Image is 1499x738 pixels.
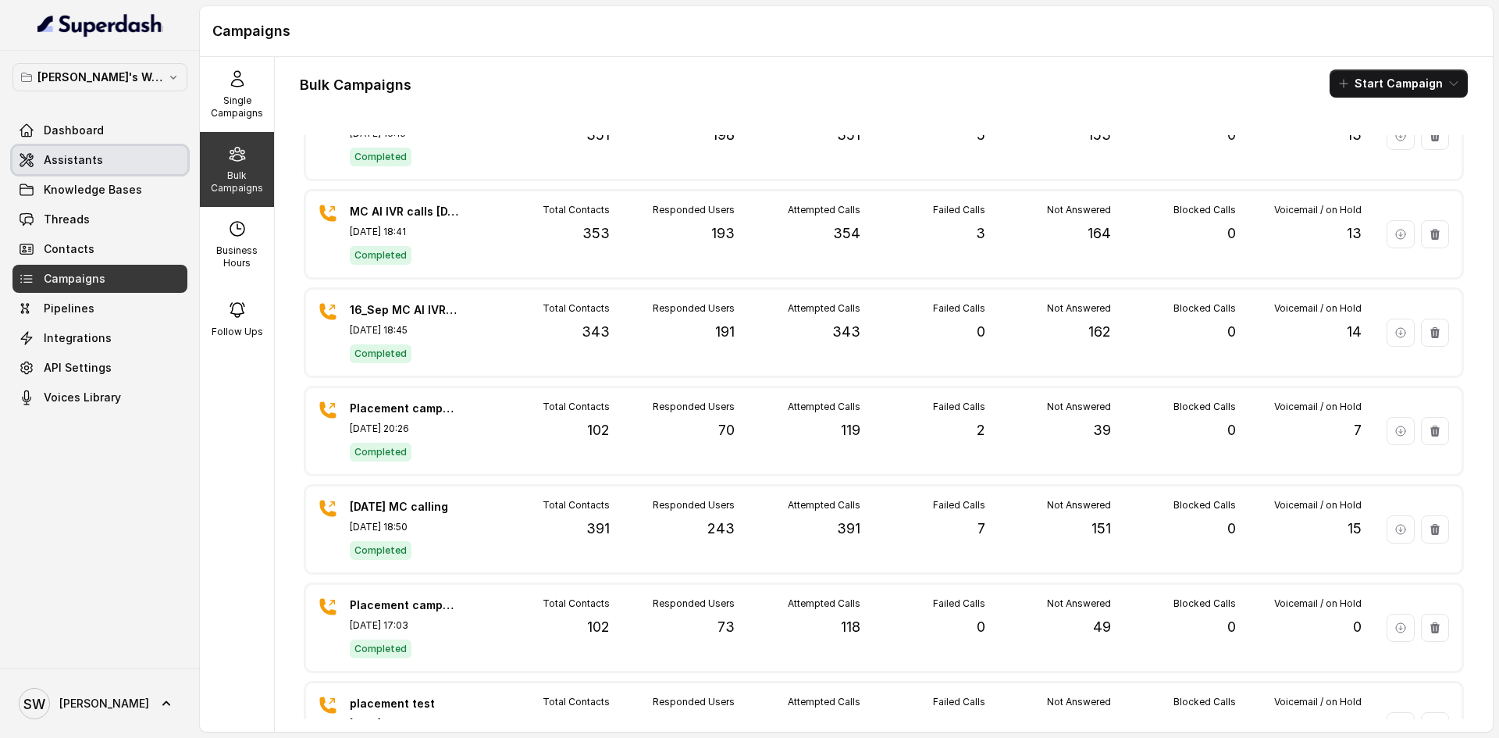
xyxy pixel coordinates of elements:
p: Blocked Calls [1173,302,1236,315]
p: Total Contacts [543,204,610,216]
p: Not Answered [1047,302,1111,315]
p: 351 [837,124,860,146]
p: Blocked Calls [1173,597,1236,610]
p: Blocked Calls [1173,204,1236,216]
p: 7 [1354,419,1362,441]
span: Completed [350,344,411,363]
p: 7 [977,518,985,540]
p: Voicemail / on Hold [1274,302,1362,315]
span: Threads [44,212,90,227]
p: [DATE] 18:50 [350,521,459,533]
a: Voices Library [12,383,187,412]
span: Completed [350,443,411,462]
span: Pipelines [44,301,94,316]
a: API Settings [12,354,187,382]
p: Voicemail / on Hold [1274,401,1362,413]
p: 13 [1347,223,1362,244]
p: Placement campaign 1 [350,597,459,613]
p: Failed Calls [933,204,985,216]
p: 0 [1227,518,1236,540]
p: 14 [1347,321,1362,343]
p: Total Contacts [543,302,610,315]
a: Assistants [12,146,187,174]
a: Knowledge Bases [12,176,187,204]
p: [DATE] 17:03 [350,619,459,632]
p: 0 [1353,616,1362,638]
span: Completed [350,148,411,166]
p: Voicemail / on Hold [1274,499,1362,512]
p: 16_Sep MC AI IVR Calls [350,302,459,318]
p: 70 [718,419,735,441]
p: 8 [726,715,735,736]
p: Blocked Calls [1173,401,1236,413]
p: [PERSON_NAME]'s Workspace [37,68,162,87]
p: Attempted Calls [788,204,860,216]
p: 2 [977,419,985,441]
p: 391 [586,518,610,540]
p: [DATE] 18:41 [350,226,459,238]
p: Not Answered [1047,204,1111,216]
p: Voicemail / on Hold [1274,204,1362,216]
p: 0 [1227,616,1236,638]
p: 391 [837,518,860,540]
p: 0 [1227,124,1236,146]
p: 118 [841,616,860,638]
p: [DATE] 20:26 [350,422,459,435]
p: 354 [833,223,860,244]
span: Knowledge Bases [44,182,142,198]
p: MC AI IVR calls [DATE] [350,204,459,219]
p: Not Answered [1047,696,1111,708]
p: Bulk Campaigns [206,169,268,194]
span: Contacts [44,241,94,257]
p: Follow Ups [212,326,263,338]
p: 353 [582,223,610,244]
p: Placement campaign 2 [350,401,459,416]
p: 243 [707,518,735,540]
span: Dashboard [44,123,104,138]
p: 343 [582,321,610,343]
p: Voicemail / on Hold [1274,597,1362,610]
p: 351 [586,124,610,146]
a: Contacts [12,235,187,263]
span: Campaigns [44,271,105,287]
p: 0 [1227,419,1236,441]
p: 151 [1091,518,1111,540]
a: Dashboard [12,116,187,144]
p: 102 [587,419,610,441]
p: 0 [1102,715,1111,736]
p: 198 [712,124,735,146]
p: Failed Calls [933,597,985,610]
span: [PERSON_NAME] [59,696,149,711]
p: 191 [715,321,735,343]
p: [DATE] 18:45 [350,324,459,337]
p: 5 [977,124,985,146]
p: Responded Users [653,499,735,512]
span: Voices Library [44,390,121,405]
p: 193 [711,223,735,244]
p: 0 [1227,223,1236,244]
p: [DATE] 19:39 [350,718,459,730]
a: Pipelines [12,294,187,323]
p: 162 [1088,321,1111,343]
p: 0 [977,715,985,736]
p: 3 [976,223,985,244]
p: Failed Calls [933,401,985,413]
p: 15 [1348,518,1362,540]
p: Blocked Calls [1173,696,1236,708]
p: 153 [1088,124,1111,146]
p: Total Contacts [543,499,610,512]
img: light.svg [37,12,163,37]
p: Attempted Calls [788,499,860,512]
p: Not Answered [1047,597,1111,610]
span: Completed [350,541,411,560]
p: [DATE] MC calling [350,499,459,515]
p: Total Contacts [543,696,610,708]
h1: Campaigns [212,19,1480,44]
p: 0 [1227,321,1236,343]
span: Assistants [44,152,103,168]
p: Attempted Calls [788,401,860,413]
p: Responded Users [653,401,735,413]
a: [PERSON_NAME] [12,682,187,726]
span: Completed [350,246,411,265]
p: 1 [855,715,860,736]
